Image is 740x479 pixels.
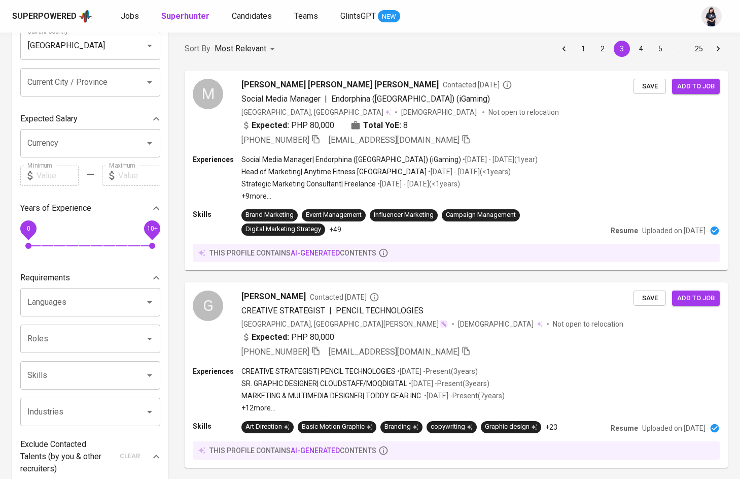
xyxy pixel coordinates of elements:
[672,291,720,306] button: Add to job
[611,226,638,236] p: Resume
[20,438,114,475] p: Exclude Contacted Talents (by you & other recruiters)
[143,332,157,346] button: Open
[241,107,391,117] div: [GEOGRAPHIC_DATA], [GEOGRAPHIC_DATA]
[443,80,512,90] span: Contacted [DATE]
[485,422,537,432] div: Graphic design
[241,119,334,132] div: PHP 80,000
[633,291,666,306] button: Save
[427,167,511,177] p: • [DATE] - [DATE] ( <1 years )
[329,225,341,235] p: +49
[461,154,538,165] p: • [DATE] - [DATE] ( 1 year )
[677,81,715,92] span: Add to job
[20,272,70,284] p: Requirements
[639,81,661,92] span: Save
[403,119,408,132] span: 8
[215,40,278,58] div: Most Relevant
[161,11,209,21] b: Superhunter
[639,293,661,304] span: Save
[701,6,722,26] img: monata@glints.com
[633,41,649,57] button: Go to page 4
[401,107,478,117] span: [DEMOGRAPHIC_DATA]
[633,79,666,94] button: Save
[642,423,706,433] p: Uploaded on [DATE]
[252,331,289,343] b: Expected:
[614,41,630,57] button: page 3
[241,191,538,201] p: +9 more ...
[193,291,223,321] div: G
[310,292,379,302] span: Contacted [DATE]
[121,11,139,21] span: Jobs
[556,41,572,57] button: Go to previous page
[440,320,448,328] img: magic_wand.svg
[143,75,157,89] button: Open
[329,305,332,317] span: |
[241,378,407,389] p: SR. GRAPHIC DESIGNER | CLOUDSTAFF/MOQDIGITAL
[611,423,638,433] p: Resume
[336,306,424,315] span: PENCIL TECHNOLOGIES
[245,422,290,432] div: Art Direction
[302,422,372,432] div: Basic Motion Graphic
[232,10,274,23] a: Candidates
[422,391,505,401] p: • [DATE] - Present ( 7 years )
[294,10,320,23] a: Teams
[594,41,611,57] button: Go to page 2
[545,422,557,432] p: +23
[241,306,325,315] span: CREATIVE STRATEGIST
[384,422,418,432] div: Branding
[209,445,376,456] p: this profile contains contents
[306,210,362,220] div: Event Management
[245,225,321,234] div: Digital Marketing Strategy
[241,403,505,413] p: +12 more ...
[554,41,728,57] nav: pagination navigation
[652,41,668,57] button: Go to page 5
[252,119,289,132] b: Expected:
[193,421,241,431] p: Skills
[241,135,309,145] span: [PHONE_NUMBER]
[241,331,334,343] div: PHP 80,000
[209,248,376,258] p: this profile contains contents
[20,268,160,288] div: Requirements
[143,39,157,53] button: Open
[118,166,160,186] input: Value
[553,319,623,329] p: Not open to relocation
[691,41,707,57] button: Go to page 25
[143,136,157,150] button: Open
[37,166,79,186] input: Value
[215,43,266,55] p: Most Relevant
[325,93,327,105] span: |
[291,446,340,455] span: AI-generated
[331,94,490,104] span: Endorphina ([GEOGRAPHIC_DATA]) (iGaming)
[20,113,78,125] p: Expected Salary
[396,366,478,376] p: • [DATE] - Present ( 3 years )
[642,226,706,236] p: Uploaded on [DATE]
[672,44,688,54] div: …
[369,292,379,302] svg: By Philippines recruiter
[147,225,157,232] span: 10+
[79,9,92,24] img: app logo
[446,210,516,220] div: Campaign Management
[672,79,720,94] button: Add to job
[378,12,400,22] span: NEW
[143,368,157,382] button: Open
[193,366,241,376] p: Experiences
[12,11,77,22] div: Superpowered
[502,80,512,90] svg: By Philippines recruiter
[241,291,306,303] span: [PERSON_NAME]
[193,154,241,165] p: Experiences
[710,41,726,57] button: Go to next page
[20,198,160,218] div: Years of Experience
[232,11,272,21] span: Candidates
[241,154,461,165] p: Social Media Manager | Endorphina ([GEOGRAPHIC_DATA]) (iGaming)
[575,41,591,57] button: Go to page 1
[340,10,400,23] a: GlintsGPT NEW
[193,79,223,109] div: M
[143,405,157,419] button: Open
[241,366,396,376] p: CREATIVE STRATEGIST | PENCIL TECHNOLOGIES
[340,11,376,21] span: GlintsGPT
[241,79,439,91] span: [PERSON_NAME] [PERSON_NAME] [PERSON_NAME]
[677,293,715,304] span: Add to job
[291,249,340,257] span: AI-generated
[185,282,728,468] a: G[PERSON_NAME]Contacted [DATE]CREATIVE STRATEGIST|PENCIL TECHNOLOGIES[GEOGRAPHIC_DATA], [GEOGRAPH...
[329,135,460,145] span: [EMAIL_ADDRESS][DOMAIN_NAME]
[407,378,489,389] p: • [DATE] - Present ( 3 years )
